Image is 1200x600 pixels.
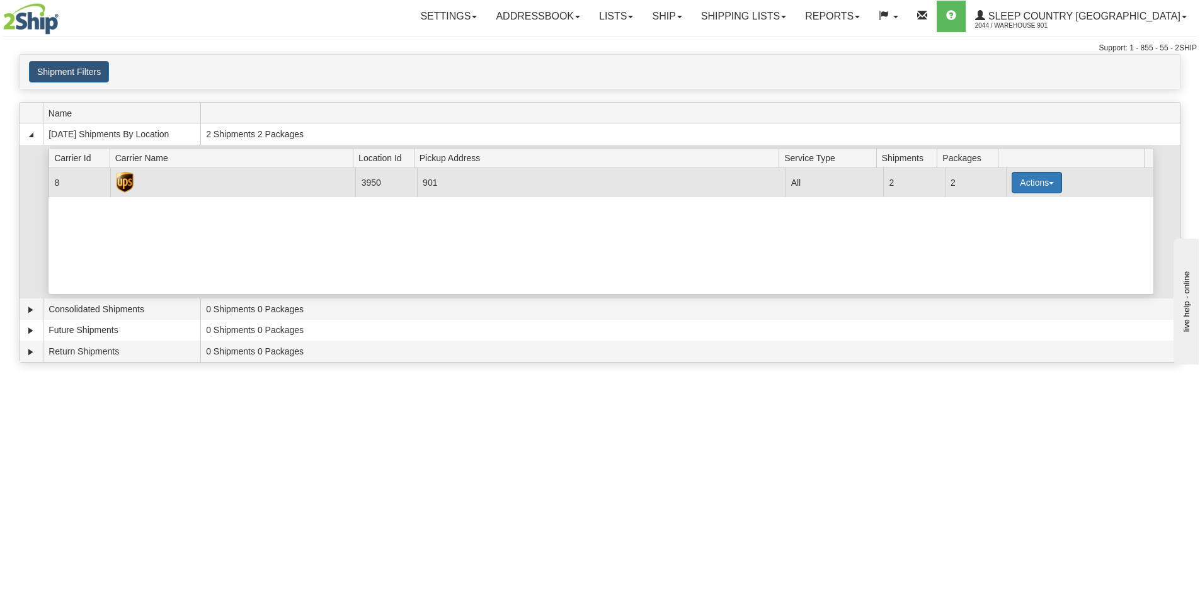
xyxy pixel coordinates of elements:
[411,1,486,32] a: Settings
[882,148,937,167] span: Shipments
[43,341,200,362] td: Return Shipments
[25,346,37,358] a: Expand
[200,341,1180,362] td: 0 Shipments 0 Packages
[966,1,1196,32] a: Sleep Country [GEOGRAPHIC_DATA] 2044 / Warehouse 901
[54,148,110,167] span: Carrier Id
[49,168,110,196] td: 8
[9,11,117,20] div: live help - online
[43,320,200,341] td: Future Shipments
[25,324,37,337] a: Expand
[1012,172,1062,193] button: Actions
[420,148,779,167] span: Pickup Address
[3,43,1197,54] div: Support: 1 - 855 - 55 - 2SHIP
[200,298,1180,320] td: 0 Shipments 0 Packages
[115,148,353,167] span: Carrier Name
[417,168,786,196] td: 901
[3,3,59,35] img: logo2044.jpg
[49,103,200,123] span: Name
[1171,235,1199,364] iframe: chat widget
[942,148,998,167] span: Packages
[43,123,200,145] td: [DATE] Shipments By Location
[985,11,1180,21] span: Sleep Country [GEOGRAPHIC_DATA]
[25,303,37,316] a: Expand
[692,1,796,32] a: Shipping lists
[796,1,869,32] a: Reports
[25,128,37,141] a: Collapse
[200,320,1180,341] td: 0 Shipments 0 Packages
[358,148,414,167] span: Location Id
[355,168,416,196] td: 3950
[975,20,1070,32] span: 2044 / Warehouse 901
[200,123,1180,145] td: 2 Shipments 2 Packages
[29,61,109,82] button: Shipment Filters
[785,168,883,196] td: All
[883,168,944,196] td: 2
[784,148,876,167] span: Service Type
[643,1,691,32] a: Ship
[116,172,134,193] img: UPS
[43,298,200,320] td: Consolidated Shipments
[486,1,590,32] a: Addressbook
[945,168,1006,196] td: 2
[590,1,643,32] a: Lists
